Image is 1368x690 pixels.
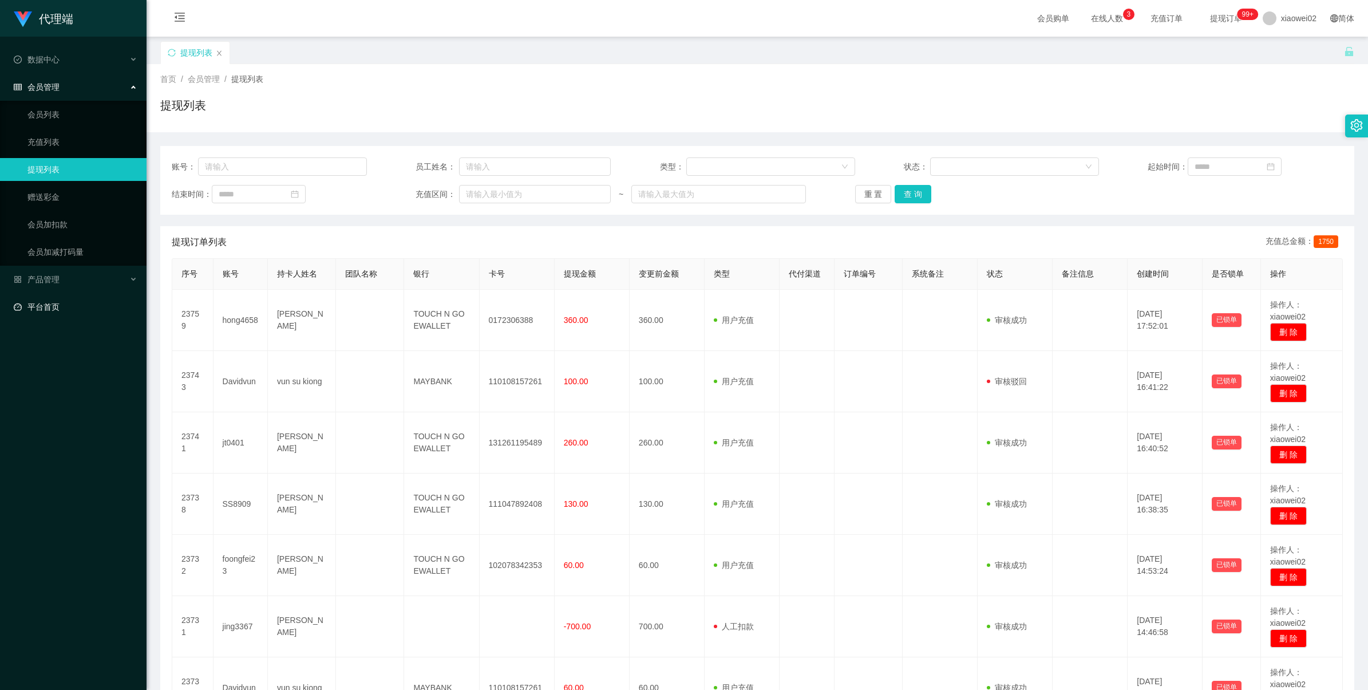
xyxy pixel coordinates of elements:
span: -700.00 [564,622,591,631]
td: SS8909 [213,474,268,535]
span: 360.00 [564,316,588,325]
span: 操作人：xiaowei02 [1270,668,1306,689]
td: 23732 [172,535,213,596]
span: 审核成功 [987,316,1027,325]
div: 提现列表 [180,42,212,64]
span: ~ [611,188,631,200]
td: 260.00 [630,412,705,474]
span: 状态： [904,161,931,173]
button: 已锁单 [1212,558,1242,572]
td: 131261195489 [480,412,555,474]
input: 请输入最大值为 [631,185,806,203]
span: 提现金额 [564,269,596,278]
a: 赠送彩金 [27,186,137,208]
h1: 代理端 [39,1,73,37]
span: 账号 [223,269,239,278]
span: 首页 [160,74,176,84]
span: 类型： [660,161,687,173]
td: 100.00 [630,351,705,412]
span: 产品管理 [14,275,60,284]
td: 700.00 [630,596,705,657]
sup: 1207 [1237,9,1258,20]
td: MAYBANK [404,351,479,412]
td: 23731 [172,596,213,657]
td: [DATE] 14:53:24 [1128,535,1203,596]
td: [PERSON_NAME] [268,474,336,535]
i: 图标: calendar [291,190,299,198]
td: TOUCH N GO EWALLET [404,474,479,535]
span: 提现订单 [1204,14,1248,22]
td: TOUCH N GO EWALLET [404,290,479,351]
td: [DATE] 14:46:58 [1128,596,1203,657]
a: 会员加扣款 [27,213,137,236]
td: [PERSON_NAME] [268,535,336,596]
td: 23741 [172,412,213,474]
i: 图标: setting [1350,119,1363,132]
td: foongfei23 [213,535,268,596]
p: 3 [1126,9,1130,20]
td: vun su kiong [268,351,336,412]
span: 操作人：xiaowei02 [1270,606,1306,628]
a: 会员加减打码量 [27,240,137,263]
i: 图标: global [1330,14,1338,22]
span: 会员管理 [188,74,220,84]
button: 删 除 [1270,629,1307,648]
i: 图标: unlock [1344,46,1354,57]
span: 审核驳回 [987,377,1027,386]
span: 账号： [172,161,198,173]
i: 图标: calendar [1267,163,1275,171]
span: 1750 [1314,235,1338,248]
td: TOUCH N GO EWALLET [404,412,479,474]
i: 图标: menu-fold [160,1,199,37]
span: 60.00 [564,561,584,570]
input: 请输入 [459,157,611,176]
td: [PERSON_NAME] [268,412,336,474]
span: 操作 [1270,269,1286,278]
button: 删 除 [1270,568,1307,586]
td: jt0401 [213,412,268,474]
a: 充值列表 [27,131,137,153]
div: 充值总金额： [1266,235,1343,249]
span: 操作人：xiaowei02 [1270,423,1306,444]
span: 审核成功 [987,561,1027,570]
sup: 3 [1123,9,1134,20]
td: [DATE] 16:40:52 [1128,412,1203,474]
span: 用户充值 [714,499,754,508]
button: 已锁单 [1212,620,1242,633]
span: 变更前金额 [639,269,679,278]
span: 130.00 [564,499,588,508]
td: 23759 [172,290,213,351]
td: 60.00 [630,535,705,596]
span: 卡号 [489,269,505,278]
a: 会员列表 [27,103,137,126]
img: logo.9652507e.png [14,11,32,27]
span: 员工姓名： [416,161,459,173]
span: 订单编号 [844,269,876,278]
a: 提现列表 [27,158,137,181]
span: 充值区间： [416,188,459,200]
span: 用户充值 [714,561,754,570]
td: 23738 [172,474,213,535]
td: [DATE] 16:38:35 [1128,474,1203,535]
span: 用户充值 [714,438,754,447]
i: 图标: table [14,83,22,91]
span: 用户充值 [714,377,754,386]
span: 100.00 [564,377,588,386]
span: 会员管理 [14,82,60,92]
i: 图标: check-circle-o [14,56,22,64]
a: 图标: dashboard平台首页 [14,295,137,318]
td: 130.00 [630,474,705,535]
input: 请输入 [198,157,367,176]
span: 操作人：xiaowei02 [1270,545,1306,566]
span: 结束时间： [172,188,212,200]
i: 图标: close [216,50,223,57]
span: 操作人：xiaowei02 [1270,300,1306,321]
span: 持卡人姓名 [277,269,317,278]
button: 已锁单 [1212,497,1242,511]
span: / [224,74,227,84]
span: 在线人数 [1085,14,1129,22]
span: 260.00 [564,438,588,447]
button: 删 除 [1270,445,1307,464]
span: 操作人：xiaowei02 [1270,361,1306,383]
td: 360.00 [630,290,705,351]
